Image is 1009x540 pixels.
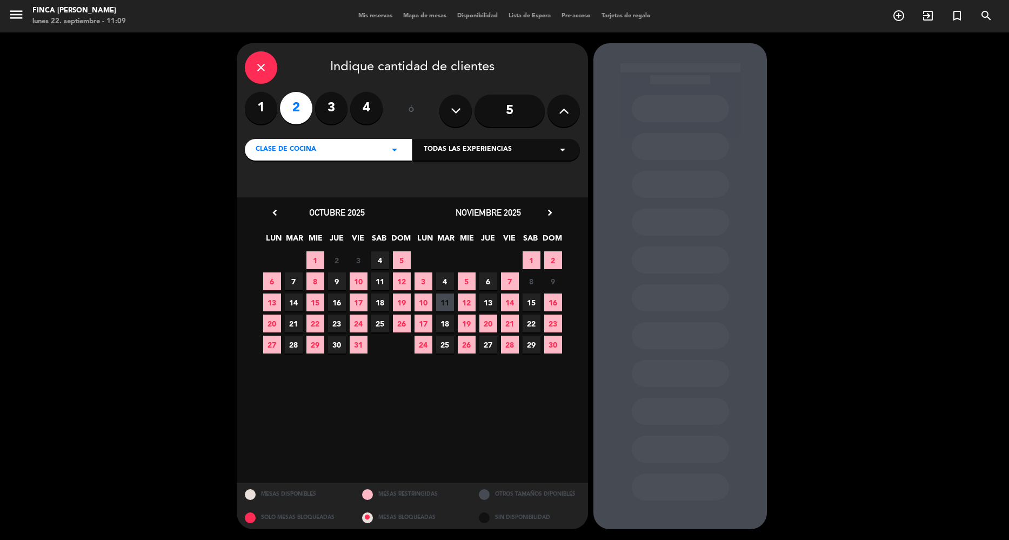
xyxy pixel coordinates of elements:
[458,336,476,354] span: 26
[245,51,580,84] div: Indique cantidad de clientes
[980,9,993,22] i: search
[393,294,411,311] span: 19
[32,5,126,16] div: Finca [PERSON_NAME]
[523,315,540,332] span: 22
[436,272,454,290] span: 4
[349,232,367,250] span: VIE
[286,232,304,250] span: MAR
[479,232,497,250] span: JUE
[416,232,434,250] span: LUN
[458,315,476,332] span: 19
[350,336,367,354] span: 31
[501,272,519,290] span: 7
[371,294,389,311] span: 18
[501,336,519,354] span: 28
[237,483,354,506] div: MESAS DISPONIBLES
[391,232,409,250] span: DOM
[307,232,325,250] span: MIE
[892,9,905,22] i: add_circle_outline
[501,315,519,332] span: 21
[436,294,454,311] span: 11
[328,315,346,332] span: 23
[479,315,497,332] span: 20
[245,92,277,124] label: 1
[388,143,401,156] i: arrow_drop_down
[456,207,521,218] span: noviembre 2025
[479,336,497,354] span: 27
[328,232,346,250] span: JUE
[501,294,519,311] span: 14
[415,294,432,311] span: 10
[306,336,324,354] span: 29
[255,61,268,74] i: close
[393,251,411,269] span: 5
[437,232,455,250] span: MAR
[306,272,324,290] span: 8
[544,272,562,290] span: 9
[285,336,303,354] span: 28
[315,92,348,124] label: 3
[371,272,389,290] span: 11
[371,315,389,332] span: 25
[269,207,280,218] i: chevron_left
[306,294,324,311] span: 15
[350,92,383,124] label: 4
[237,506,354,529] div: SOLO MESAS BLOQUEADAS
[415,336,432,354] span: 24
[556,13,596,19] span: Pre-acceso
[393,272,411,290] span: 12
[354,506,471,529] div: MESAS BLOQUEADAS
[263,315,281,332] span: 20
[415,272,432,290] span: 3
[543,232,560,250] span: DOM
[256,144,316,155] span: Clase de Cocina
[544,207,556,218] i: chevron_right
[458,294,476,311] span: 12
[328,336,346,354] span: 30
[544,251,562,269] span: 2
[350,294,367,311] span: 17
[263,294,281,311] span: 13
[393,92,429,130] div: ó
[522,232,539,250] span: SAB
[350,272,367,290] span: 10
[32,16,126,27] div: lunes 22. septiembre - 11:09
[328,294,346,311] span: 16
[436,336,454,354] span: 25
[393,315,411,332] span: 26
[8,6,24,23] i: menu
[479,272,497,290] span: 6
[350,251,367,269] span: 3
[328,251,346,269] span: 2
[479,294,497,311] span: 13
[306,251,324,269] span: 1
[285,315,303,332] span: 21
[280,92,312,124] label: 2
[265,232,283,250] span: LUN
[471,483,588,506] div: OTROS TAMAÑOS DIPONIBLES
[458,272,476,290] span: 5
[523,336,540,354] span: 29
[398,13,452,19] span: Mapa de mesas
[471,506,588,529] div: SIN DISPONIBILIDAD
[523,272,540,290] span: 8
[263,272,281,290] span: 6
[350,315,367,332] span: 24
[921,9,934,22] i: exit_to_app
[556,143,569,156] i: arrow_drop_down
[263,336,281,354] span: 27
[596,13,656,19] span: Tarjetas de regalo
[353,13,398,19] span: Mis reservas
[8,6,24,26] button: menu
[285,294,303,311] span: 14
[285,272,303,290] span: 7
[436,315,454,332] span: 18
[503,13,556,19] span: Lista de Espera
[523,251,540,269] span: 1
[309,207,365,218] span: octubre 2025
[951,9,964,22] i: turned_in_not
[458,232,476,250] span: MIE
[424,144,512,155] span: Todas las experiencias
[328,272,346,290] span: 9
[544,336,562,354] span: 30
